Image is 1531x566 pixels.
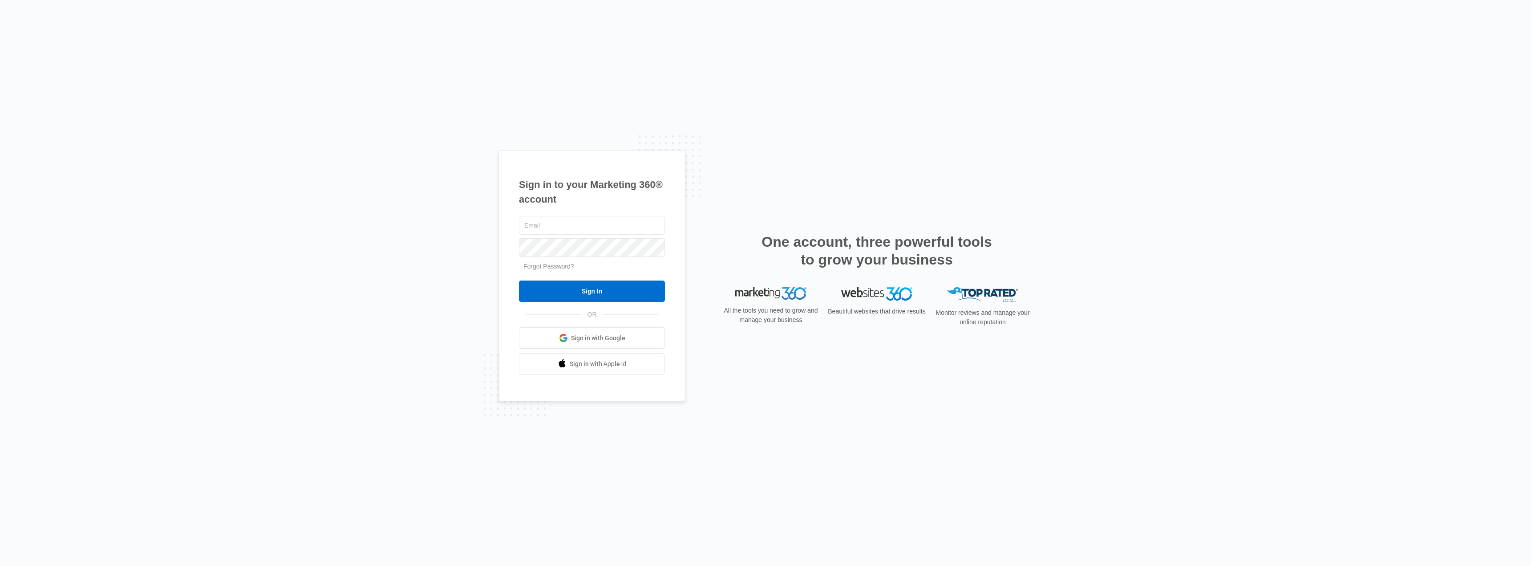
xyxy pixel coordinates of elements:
[827,307,927,316] p: Beautiful websites that drive results
[519,353,665,375] a: Sign in with Apple Id
[947,287,1018,302] img: Top Rated Local
[581,310,603,319] span: OR
[519,327,665,349] a: Sign in with Google
[933,308,1033,327] p: Monitor reviews and manage your online reputation
[570,359,627,369] span: Sign in with Apple Id
[571,334,625,343] span: Sign in with Google
[721,306,821,325] p: All the tools you need to grow and manage your business
[735,287,806,300] img: Marketing 360
[519,281,665,302] input: Sign In
[519,177,665,207] h1: Sign in to your Marketing 360® account
[759,233,995,269] h2: One account, three powerful tools to grow your business
[519,216,665,235] input: Email
[841,287,912,300] img: Websites 360
[523,263,574,270] a: Forgot Password?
